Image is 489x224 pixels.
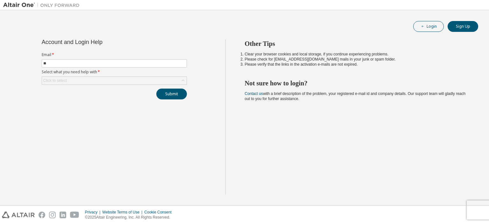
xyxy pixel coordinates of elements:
li: Please verify that the links in the activation e-mails are not expired. [245,62,467,67]
div: Account and Login Help [42,40,158,45]
img: facebook.svg [39,212,45,218]
a: Contact us [245,91,263,96]
img: instagram.svg [49,212,56,218]
div: Cookie Consent [144,210,175,215]
label: Email [42,52,187,57]
li: Please check for [EMAIL_ADDRESS][DOMAIN_NAME] mails in your junk or spam folder. [245,57,467,62]
div: Click to select [42,77,187,84]
p: © 2025 Altair Engineering, Inc. All Rights Reserved. [85,215,175,220]
img: youtube.svg [70,212,79,218]
img: altair_logo.svg [2,212,35,218]
label: Select what you need help with [42,69,187,75]
span: with a brief description of the problem, your registered e-mail id and company details. Our suppo... [245,91,466,101]
h2: Other Tips [245,40,467,48]
button: Login [413,21,444,32]
div: Website Terms of Use [102,210,144,215]
button: Sign Up [448,21,478,32]
div: Click to select [43,78,67,83]
img: Altair One [3,2,83,8]
img: linkedin.svg [60,212,66,218]
div: Privacy [85,210,102,215]
button: Submit [156,89,187,99]
h2: Not sure how to login? [245,79,467,87]
li: Clear your browser cookies and local storage, if you continue experiencing problems. [245,52,467,57]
